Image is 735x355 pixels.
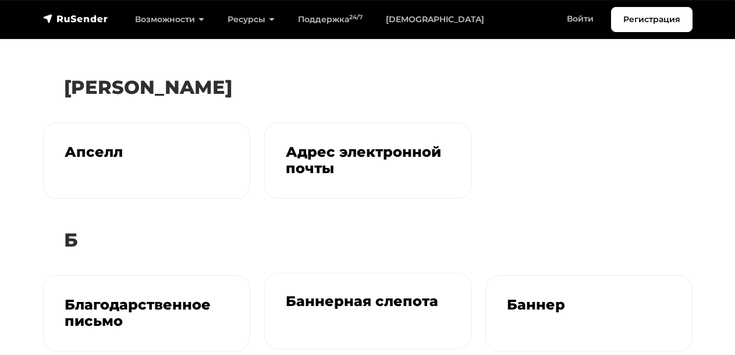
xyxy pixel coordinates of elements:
[65,297,229,331] h3: Благодарственное письмо
[555,7,605,31] a: Войти
[123,8,216,31] a: Возможности
[43,13,108,24] img: RuSender
[349,13,363,21] sup: 24/7
[216,8,286,31] a: Ресурсы
[507,297,671,314] h3: Баннер
[43,67,693,108] h2: [PERSON_NAME]
[485,275,693,352] a: Баннер
[43,275,250,352] a: Благодарственное письмо
[611,7,693,32] a: Регистрация
[286,144,450,178] h3: Адрес электронной почты
[286,8,374,31] a: Поддержка24/7
[43,122,250,199] a: Апселл
[264,273,471,350] a: Баннерная слепота
[374,8,496,31] a: [DEMOGRAPHIC_DATA]
[286,293,450,310] h3: Баннерная слепота
[43,220,693,261] h2: Б
[264,122,471,199] a: Адрес электронной почты
[65,144,229,161] h3: Апселл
